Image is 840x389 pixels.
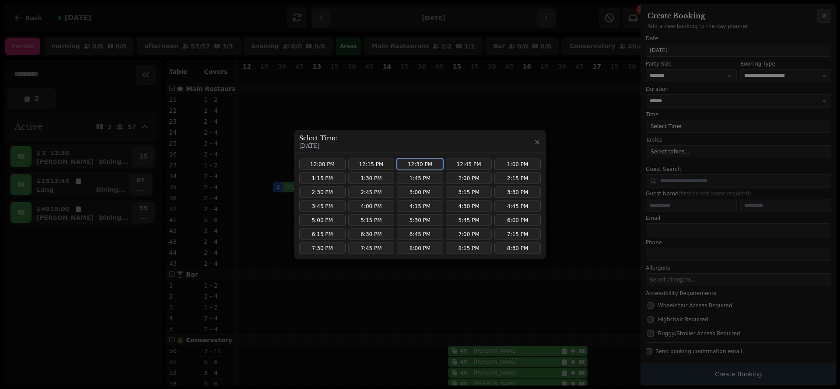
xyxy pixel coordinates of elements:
button: 4:00 PM [348,201,395,212]
button: 3:45 PM [299,201,346,212]
button: 4:45 PM [494,201,541,212]
h3: Select Time [299,134,337,142]
button: 6:00 PM [494,215,541,226]
button: 5:30 PM [397,215,443,226]
button: 3:15 PM [446,187,492,198]
button: 12:00 PM [299,159,346,170]
p: [DATE] [299,142,337,149]
button: 5:00 PM [299,215,346,226]
button: 6:15 PM [299,229,346,240]
button: 12:15 PM [348,159,395,170]
button: 6:30 PM [348,229,395,240]
button: 12:30 PM [397,159,443,170]
button: 4:15 PM [397,201,443,212]
button: 7:30 PM [299,243,346,254]
button: 2:15 PM [494,173,541,184]
button: 7:45 PM [348,243,395,254]
button: 2:45 PM [348,187,395,198]
button: 8:30 PM [494,243,541,254]
button: 7:15 PM [494,229,541,240]
button: 5:45 PM [446,215,492,226]
button: 3:30 PM [494,187,541,198]
button: 3:00 PM [397,187,443,198]
button: 4:30 PM [446,201,492,212]
button: 2:30 PM [299,187,346,198]
button: 1:00 PM [494,159,541,170]
button: 1:45 PM [397,173,443,184]
button: 8:00 PM [397,243,443,254]
button: 8:15 PM [446,243,492,254]
button: 12:45 PM [446,159,492,170]
button: 7:00 PM [446,229,492,240]
button: 1:30 PM [348,173,395,184]
button: 5:15 PM [348,215,395,226]
button: 6:45 PM [397,229,443,240]
button: 1:15 PM [299,173,346,184]
button: 2:00 PM [446,173,492,184]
